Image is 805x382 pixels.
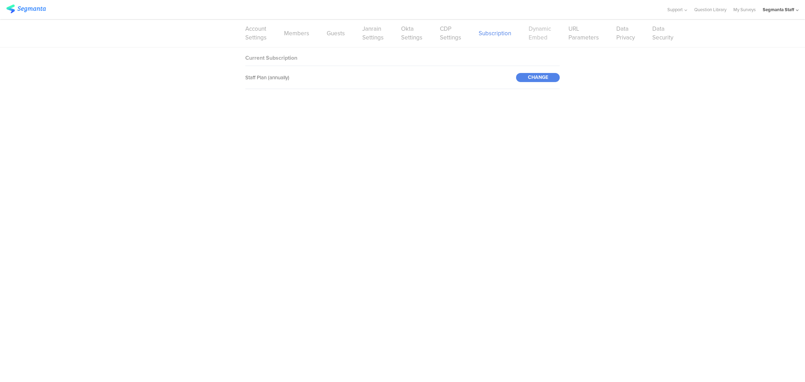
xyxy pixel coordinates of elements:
a: Data Security [652,24,673,42]
div: Segmanta Staff [763,6,794,13]
a: Members [284,29,309,38]
sg-field-title: Staff Plan (annually) [245,74,289,81]
a: Data Privacy [616,24,635,42]
img: segmanta logo [6,5,46,13]
sg-block-title: Current Subscription [245,54,297,62]
a: Account Settings [245,24,267,42]
div: CHANGE [516,73,560,82]
a: Janrain Settings [362,24,384,42]
span: Support [667,6,683,13]
a: URL Parameters [568,24,599,42]
a: Guests [327,29,345,38]
a: CDP Settings [440,24,461,42]
a: Okta Settings [401,24,422,42]
a: Dynamic Embed [529,24,551,42]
